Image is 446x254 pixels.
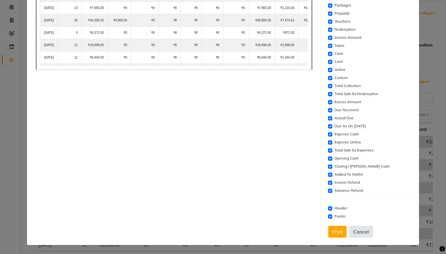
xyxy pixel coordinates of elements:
td: ₹6,372.00 [82,27,108,39]
td: ₹0 [131,27,159,39]
td: ₹1,250.00 [298,64,322,76]
td: ₹1,044.00 [275,51,298,64]
label: Actual Due [334,115,354,121]
label: Footer [334,213,346,219]
label: Added To Wallet [334,172,363,177]
td: ₹7,474.61 [275,14,298,27]
label: Vouchers [334,19,350,24]
td: ₹18,998.00 [249,39,275,51]
td: [DATE] [40,2,58,14]
td: ₹0 [202,14,223,27]
td: ₹0 [159,2,181,14]
td: ₹0 [202,64,223,76]
td: ₹0 [131,14,159,27]
td: ₹7,965.00 [249,2,275,14]
button: Print [328,226,347,238]
td: ₹0 [202,2,223,14]
label: Closing / [PERSON_NAME] Cash [334,164,390,169]
label: Opening Cash [334,155,359,161]
td: ₹0 [181,27,202,39]
label: Redemption [334,27,356,32]
label: Taxes [334,43,344,48]
td: ₹0 [159,51,181,64]
td: ₹0 [298,39,322,51]
label: Invoice Refund [334,180,360,185]
td: ₹8,555.00 [82,64,108,76]
label: Packages [334,2,351,8]
td: ₹0 [131,51,159,64]
td: ₹0 [181,51,202,64]
td: ₹0 [298,27,322,39]
td: ₹0 [223,2,249,14]
label: Expense Online [334,139,361,145]
td: ₹972.00 [275,27,298,39]
td: ₹3,540.00 [298,2,322,14]
label: Online [334,67,346,72]
td: ₹8,555.00 [249,64,275,76]
td: 7 [58,64,81,76]
td: ₹0 [107,27,131,39]
label: Prepaids [334,11,350,16]
td: ₹6,844.00 [249,51,275,64]
td: ₹0 [107,51,131,64]
td: ₹0 [159,14,181,27]
label: Card [334,59,343,64]
td: ₹0 [107,64,131,76]
td: ₹0 [223,39,249,51]
td: [DATE] [40,39,58,51]
td: ₹1,305.00 [275,64,298,76]
td: ₹7,965.00 [82,2,108,14]
td: ₹0 [159,39,181,51]
td: ₹49,000.20 [249,14,275,27]
td: ₹6,372.00 [249,27,275,39]
td: [DATE] [40,14,58,27]
td: ₹0 [131,64,159,76]
td: 11 [58,39,81,51]
td: ₹0 [159,64,181,76]
td: ₹0 [223,27,249,39]
td: ₹0 [181,2,202,14]
label: Total Sale Ex Redemption [334,91,378,97]
td: ₹0 [107,39,131,51]
label: Cash [334,51,343,56]
td: ₹0 [181,64,202,76]
td: ₹0 [223,14,249,27]
td: ₹0 [202,51,223,64]
td: ₹2,898.00 [275,39,298,51]
label: Total Sale Ex Expenses [334,147,374,153]
label: Advance Refund [334,188,363,193]
td: ₹4,800.00 [107,14,131,27]
button: Cancel [349,226,373,238]
td: 5 [58,27,81,39]
td: ₹6,844.00 [82,51,108,64]
td: ₹1,215.00 [275,2,298,14]
label: Total Collection [334,83,361,89]
td: [DATE] [40,27,58,39]
td: 13 [58,2,81,14]
td: ₹18,998.00 [82,39,108,51]
td: [DATE] [40,51,58,64]
td: ₹44,200.20 [82,14,108,27]
label: Excess Amount [334,99,361,105]
label: Header [334,205,347,211]
td: ₹0 [131,39,159,51]
td: ₹0 [202,39,223,51]
td: ₹0 [131,2,159,14]
label: Expense Cash [334,131,359,137]
td: 12 [58,51,81,64]
td: ₹0 [159,27,181,39]
label: Invoice Amount [334,35,361,40]
td: ₹0 [202,27,223,39]
label: Due As On [DATE] [334,123,366,129]
td: ₹0 [223,51,249,64]
td: ₹0 [107,2,131,14]
td: ₹0 [181,14,202,27]
label: Due Received [334,107,358,113]
td: 26 [58,14,81,27]
label: Custom [334,75,348,81]
td: ₹0 [181,39,202,51]
td: [DATE] [40,64,58,76]
td: ₹3,618.00 [298,14,322,27]
td: ₹0 [223,64,249,76]
td: ₹0 [298,51,322,64]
